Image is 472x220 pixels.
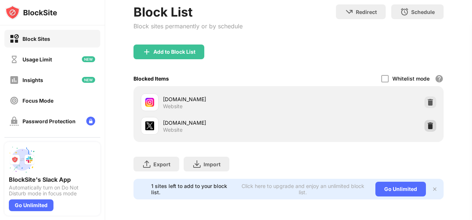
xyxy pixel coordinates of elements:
[9,185,96,196] div: Automatically turn on Do Not Disturb mode in focus mode
[10,117,19,126] img: password-protection-off.svg
[10,55,19,64] img: time-usage-off.svg
[392,75,430,82] div: Whitelist mode
[411,9,435,15] div: Schedule
[133,22,243,30] div: Block sites permanently or by schedule
[22,97,53,104] div: Focus Mode
[163,103,183,110] div: Website
[22,77,43,83] div: Insights
[153,49,195,55] div: Add to Block List
[22,36,50,42] div: Block Sites
[9,199,53,211] div: Go Unlimited
[163,95,289,103] div: [DOMAIN_NAME]
[10,34,19,43] img: block-on.svg
[82,77,95,83] img: new-icon.svg
[86,117,95,125] img: lock-menu.svg
[10,96,19,105] img: focus-off.svg
[432,186,438,192] img: x-button.svg
[133,4,243,19] div: Block List
[356,9,377,15] div: Redirect
[22,56,52,63] div: Usage Limit
[145,121,154,130] img: favicons
[5,5,57,20] img: logo-blocksite.svg
[204,161,221,167] div: Import
[163,119,289,127] div: [DOMAIN_NAME]
[163,127,183,133] div: Website
[375,182,426,196] div: Go Unlimited
[9,146,35,173] img: push-slack.svg
[133,75,169,82] div: Blocked Items
[10,75,19,85] img: insights-off.svg
[239,183,367,195] div: Click here to upgrade and enjoy an unlimited block list.
[82,56,95,62] img: new-icon.svg
[22,118,76,124] div: Password Protection
[153,161,170,167] div: Export
[151,183,235,195] div: 1 sites left to add to your block list.
[145,98,154,107] img: favicons
[9,176,96,183] div: BlockSite's Slack App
